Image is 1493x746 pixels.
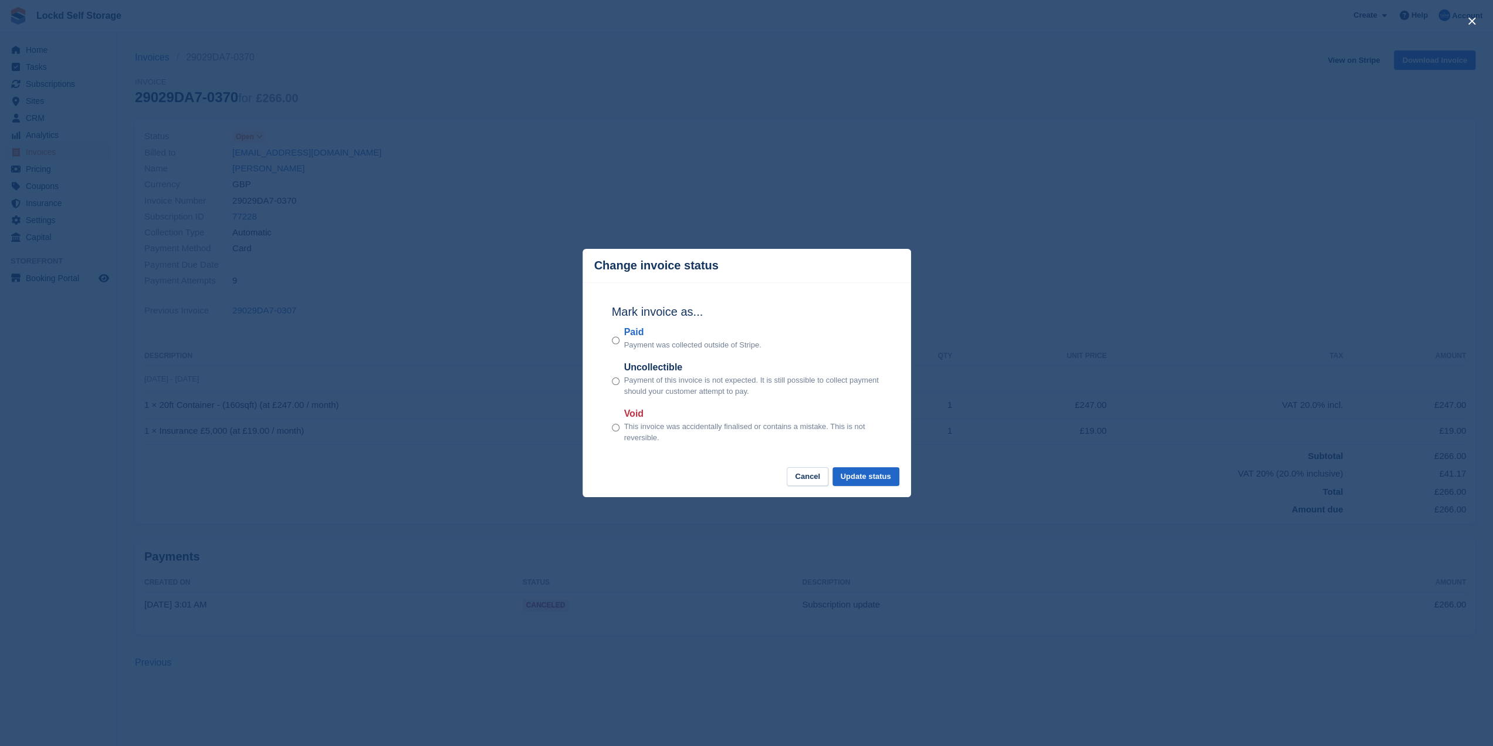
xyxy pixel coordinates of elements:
label: Paid [624,325,761,339]
p: Change invoice status [594,259,719,272]
button: Cancel [787,467,828,487]
p: Payment of this invoice is not expected. It is still possible to collect payment should your cust... [624,374,882,397]
h2: Mark invoice as... [612,303,882,320]
label: Void [624,407,882,421]
label: Uncollectible [624,360,882,374]
button: Update status [832,467,899,487]
button: close [1462,12,1481,31]
p: This invoice was accidentally finalised or contains a mistake. This is not reversible. [624,421,882,444]
p: Payment was collected outside of Stripe. [624,339,761,351]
